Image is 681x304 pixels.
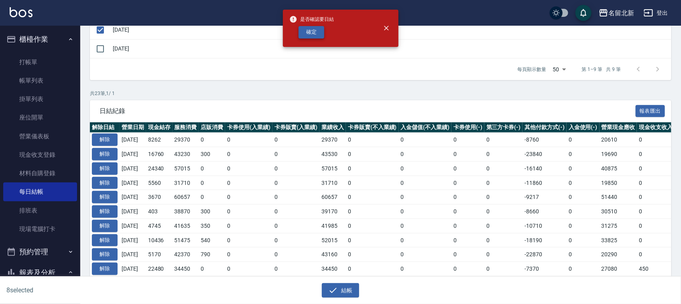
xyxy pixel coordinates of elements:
td: 0 [567,176,600,190]
td: 34450 [173,262,199,276]
td: -22870 [522,247,567,262]
td: 0 [399,247,452,262]
td: 0 [225,161,272,176]
td: 0 [272,262,320,276]
td: [DATE] [120,147,146,162]
td: 20610 [600,133,637,147]
a: 報表匯出 [636,107,665,114]
button: 登出 [640,6,671,20]
td: 0 [225,190,272,205]
button: save [575,5,592,21]
td: 0 [637,147,675,162]
div: 名留北新 [608,8,634,18]
a: 現場電腦打卡 [3,220,77,238]
a: 掛單列表 [3,90,77,108]
img: Logo [10,7,33,17]
button: 報表匯出 [636,105,665,118]
td: 0 [199,161,225,176]
button: 報表及分析 [3,262,77,283]
button: 解除 [92,205,118,218]
td: 0 [272,147,320,162]
td: 0 [637,176,675,190]
th: 入金使用(-) [567,122,600,133]
td: 39170 [319,205,346,219]
td: 0 [451,205,484,219]
th: 入金儲值(不入業績) [399,122,452,133]
td: 0 [567,147,600,162]
button: 解除 [92,134,118,146]
button: close [378,19,395,37]
td: -7370 [522,262,567,276]
th: 解除日結 [90,122,120,133]
td: -8660 [522,205,567,219]
a: 打帳單 [3,53,77,71]
span: 是否確認要日結 [289,15,334,23]
th: 卡券販賣(入業績) [272,122,320,133]
td: 0 [199,262,225,276]
td: 0 [346,133,399,147]
td: 0 [451,161,484,176]
td: 0 [346,247,399,262]
td: 0 [225,176,272,190]
td: [DATE] [120,233,146,247]
th: 業績收入 [319,122,346,133]
td: 0 [225,247,272,262]
td: 33825 [600,233,637,247]
button: 解除 [92,234,118,247]
td: 540 [199,233,225,247]
td: 0 [346,147,399,162]
td: [DATE] [111,39,671,58]
td: 0 [399,161,452,176]
td: [DATE] [111,20,671,39]
td: 29370 [319,133,346,147]
td: 0 [272,190,320,205]
td: 0 [637,219,675,233]
a: 營業儀表板 [3,127,77,146]
th: 現金收支收入 [637,122,675,133]
td: 4745 [146,219,173,233]
td: 57015 [173,161,199,176]
button: 櫃檯作業 [3,29,77,50]
td: 31275 [600,219,637,233]
td: 0 [637,247,675,262]
td: 0 [346,262,399,276]
td: 10436 [146,233,173,247]
td: 19850 [600,176,637,190]
td: 16760 [146,147,173,162]
td: 0 [346,176,399,190]
td: [DATE] [120,219,146,233]
td: 0 [225,262,272,276]
td: 19690 [600,147,637,162]
td: 0 [346,233,399,247]
td: 20290 [600,247,637,262]
td: 0 [451,233,484,247]
p: 每頁顯示數量 [518,66,547,73]
button: 解除 [92,263,118,275]
th: 店販消費 [199,122,225,133]
button: 結帳 [322,283,359,298]
button: 確定 [299,26,324,39]
td: 0 [225,133,272,147]
button: 解除 [92,177,118,189]
td: 350 [199,219,225,233]
td: 0 [199,133,225,147]
td: 51475 [173,233,199,247]
th: 現金結存 [146,122,173,133]
a: 現金收支登錄 [3,146,77,164]
td: 403 [146,205,173,219]
td: 0 [272,176,320,190]
td: 51440 [600,190,637,205]
td: 0 [346,161,399,176]
td: 60657 [173,190,199,205]
th: 營業現金應收 [600,122,637,133]
td: 0 [567,219,600,233]
td: 0 [272,161,320,176]
th: 卡券販賣(不入業績) [346,122,399,133]
td: 0 [272,247,320,262]
button: 解除 [92,220,118,232]
a: 排班表 [3,201,77,220]
td: 57015 [319,161,346,176]
td: 300 [199,205,225,219]
td: 0 [272,133,320,147]
a: 帳單列表 [3,71,77,90]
